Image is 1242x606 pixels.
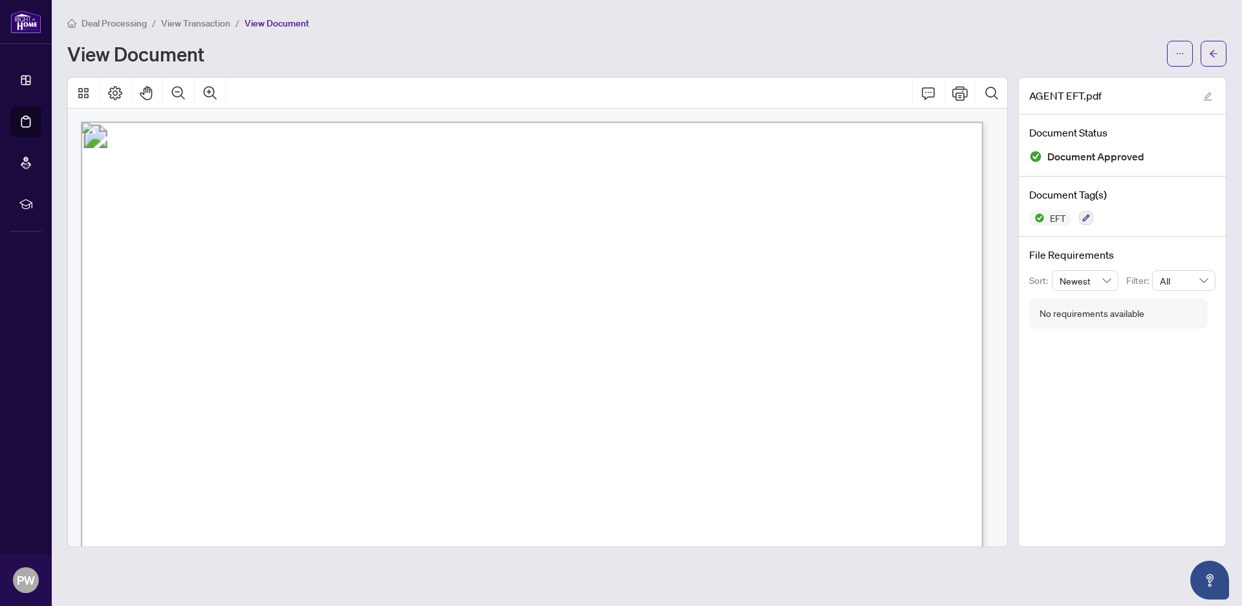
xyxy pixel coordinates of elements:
span: Deal Processing [82,17,147,29]
span: edit [1203,92,1212,101]
span: home [67,19,76,28]
li: / [235,16,239,30]
span: All [1160,271,1208,290]
span: Newest [1060,271,1111,290]
img: Status Icon [1029,210,1045,226]
img: Document Status [1029,150,1042,163]
span: EFT [1045,213,1071,222]
span: View Document [245,17,309,29]
h4: Document Status [1029,125,1215,140]
span: PW [17,571,35,589]
p: Filter: [1126,274,1152,288]
span: ellipsis [1175,49,1184,58]
h4: Document Tag(s) [1029,187,1215,202]
span: Document Approved [1047,148,1144,166]
span: View Transaction [161,17,230,29]
h1: View Document [67,43,204,64]
span: arrow-left [1209,49,1218,58]
button: Open asap [1190,561,1229,600]
li: / [152,16,156,30]
h4: File Requirements [1029,247,1215,263]
img: logo [10,10,41,34]
p: Sort: [1029,274,1052,288]
div: No requirements available [1040,307,1144,321]
span: AGENT EFT.pdf [1029,88,1102,103]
